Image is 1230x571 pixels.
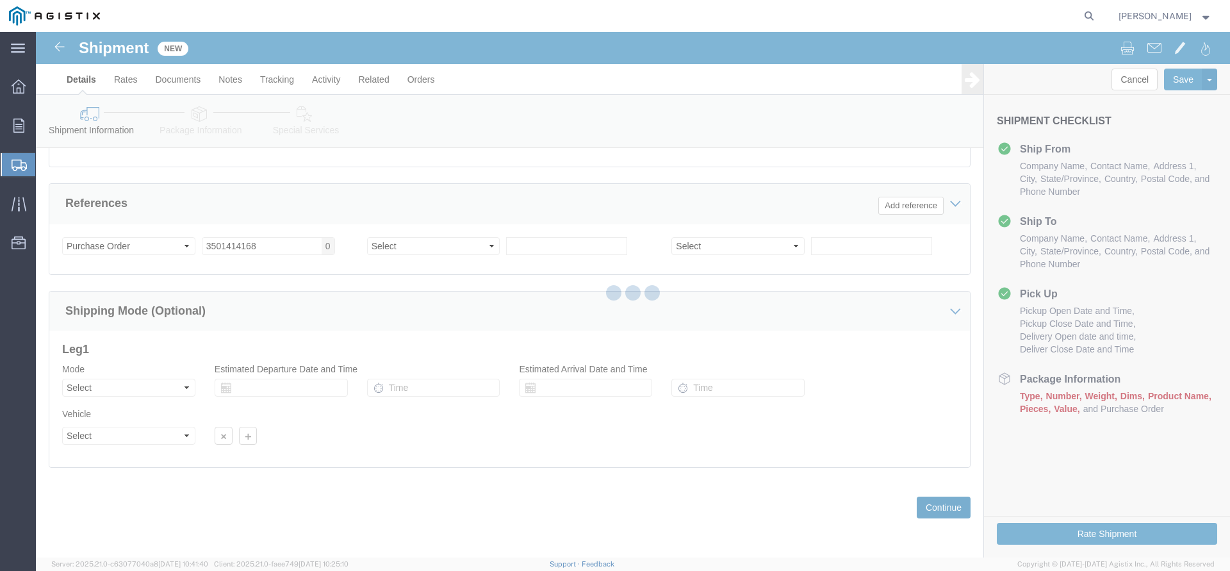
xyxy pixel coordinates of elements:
span: Client: 2025.21.0-faee749 [214,560,348,568]
span: [DATE] 10:41:40 [158,560,208,568]
img: logo [9,6,100,26]
span: [DATE] 10:25:10 [299,560,348,568]
span: Server: 2025.21.0-c63077040a8 [51,560,208,568]
span: Copyright © [DATE]-[DATE] Agistix Inc., All Rights Reserved [1017,559,1215,570]
span: Ben Wilcox [1119,9,1192,23]
button: [PERSON_NAME] [1118,8,1213,24]
a: Feedback [582,560,614,568]
a: Support [550,560,582,568]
